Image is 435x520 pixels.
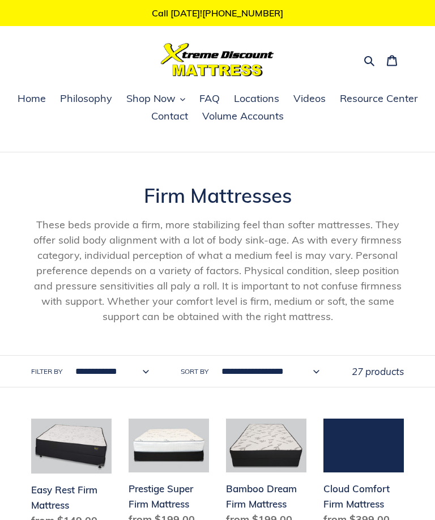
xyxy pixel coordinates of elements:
[202,109,284,123] span: Volume Accounts
[234,92,279,105] span: Locations
[197,108,289,125] a: Volume Accounts
[12,91,52,108] a: Home
[334,91,424,108] a: Resource Center
[288,91,331,108] a: Videos
[352,365,404,377] span: 27 products
[194,91,225,108] a: FAQ
[340,92,418,105] span: Resource Center
[54,91,118,108] a: Philosophy
[146,108,194,125] a: Contact
[228,91,285,108] a: Locations
[144,183,292,208] span: Firm Mattresses
[121,91,191,108] button: Shop Now
[31,366,62,377] label: Filter by
[293,92,326,105] span: Videos
[18,92,46,105] span: Home
[161,43,274,76] img: Xtreme Discount Mattress
[126,92,176,105] span: Shop Now
[151,109,188,123] span: Contact
[181,366,208,377] label: Sort by
[199,92,220,105] span: FAQ
[60,92,112,105] span: Philosophy
[202,7,283,19] a: [PHONE_NUMBER]
[33,218,402,323] span: These beds provide a firm, more stabilizing feel than softer mattresses. They offer solid body al...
